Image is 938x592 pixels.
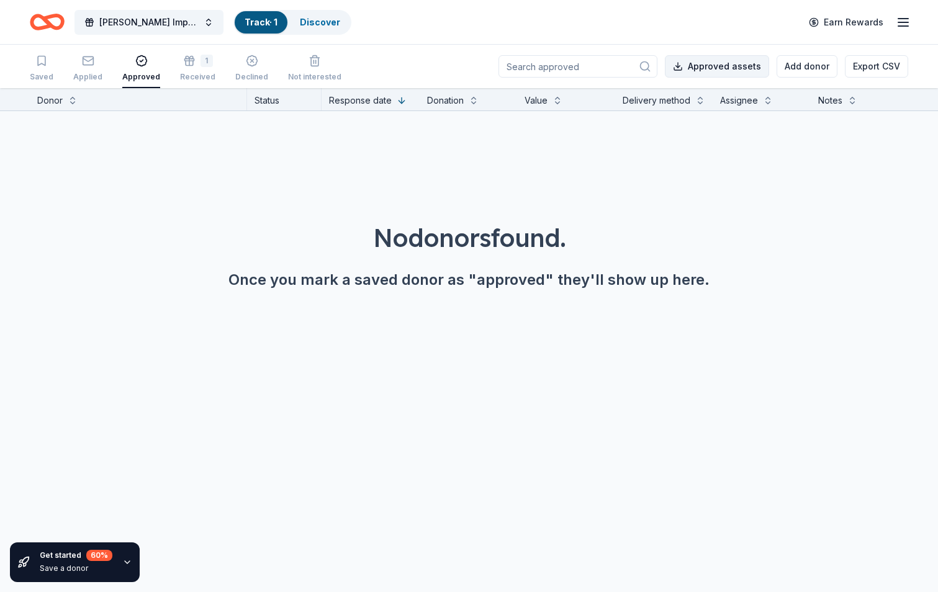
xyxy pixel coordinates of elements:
div: Saved [30,72,53,82]
div: Approved [122,72,160,82]
div: Applied [73,72,102,82]
button: 1Received [180,50,215,88]
div: No donors found. [30,220,908,255]
span: [PERSON_NAME] Impact Fall Gala [99,15,199,30]
button: Track· 1Discover [233,10,351,35]
div: Donor [37,93,63,108]
div: Notes [818,93,842,108]
div: Once you mark a saved donor as "approved" they'll show up here. [30,270,908,290]
div: Declined [235,72,268,82]
button: Approved assets [665,55,769,78]
button: Declined [235,50,268,88]
div: Delivery method [623,93,690,108]
button: Export CSV [845,55,908,78]
a: Track· 1 [245,17,277,27]
div: Assignee [720,93,758,108]
button: Saved [30,50,53,88]
div: Donation [427,93,464,108]
a: Earn Rewards [801,11,891,34]
button: Add donor [777,55,837,78]
div: Get started [40,550,112,561]
div: Save a donor [40,563,112,573]
div: Not interested [288,72,341,82]
button: Not interested [288,50,341,88]
button: [PERSON_NAME] Impact Fall Gala [74,10,223,35]
div: Status [247,88,322,110]
button: Approved [122,50,160,88]
a: Discover [300,17,340,27]
div: 60 % [86,550,112,561]
div: 1 [201,55,213,67]
div: Value [525,93,548,108]
input: Search approved [498,55,657,78]
div: Received [180,72,215,82]
div: Response date [329,93,392,108]
a: Home [30,7,65,37]
button: Applied [73,50,102,88]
